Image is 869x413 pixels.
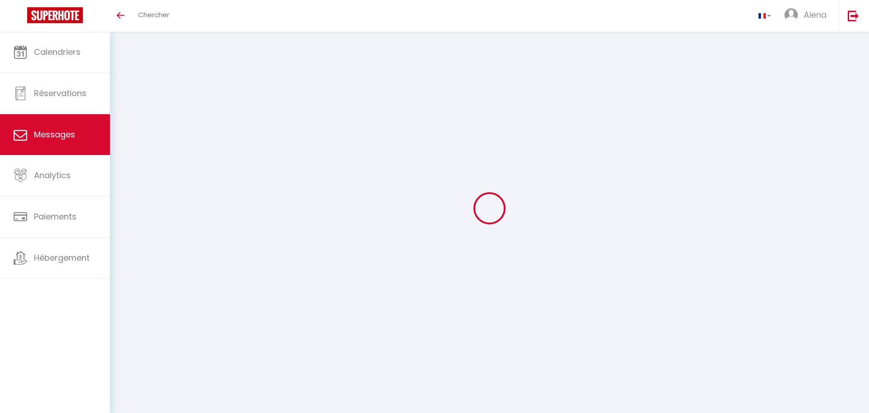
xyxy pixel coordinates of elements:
span: Réservations [34,87,86,99]
span: Chercher [138,10,169,19]
span: Analytics [34,170,71,181]
span: Alena [804,9,827,20]
span: Paiements [34,211,76,222]
img: logout [848,10,859,21]
img: Super Booking [27,7,83,23]
span: Messages [34,129,75,140]
img: ... [784,8,798,22]
span: Hébergement [34,252,90,263]
span: Calendriers [34,46,81,58]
